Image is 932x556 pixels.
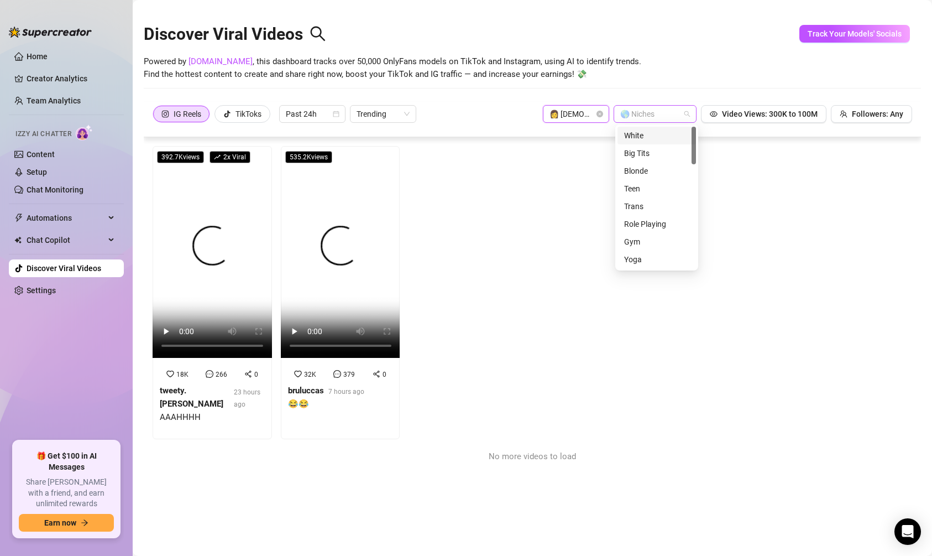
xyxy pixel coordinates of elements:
span: message [333,370,341,378]
span: 18K [176,371,189,378]
span: tik-tok [223,110,231,118]
span: 🎁 Get $100 in AI Messages [19,451,114,472]
span: Trending [357,106,410,122]
span: Followers: Any [852,110,903,118]
div: Gym [624,236,689,248]
div: Teen [624,183,689,195]
span: Share [PERSON_NAME] with a friend, and earn unlimited rewards [19,477,114,510]
span: arrow-right [81,519,88,527]
span: 379 [343,371,355,378]
span: team [840,110,847,118]
span: 535.2K views [285,151,332,163]
strong: tweety.[PERSON_NAME] [160,386,223,409]
span: search [310,25,326,42]
span: eye [710,110,718,118]
span: Video Views: 300K to 100M [722,110,818,118]
span: Powered by , this dashboard tracks over 50,000 OnlyFans models on TikTok and Instagram, using AI ... [144,55,641,81]
div: Trans [624,200,689,212]
img: AI Chatter [76,124,93,141]
span: 392.7K views [157,151,204,163]
span: 32K [304,371,316,378]
span: instagram [161,110,169,118]
div: Role Playing [617,215,696,233]
span: 👩 Female [549,106,603,122]
span: 2 x Viral [210,151,250,163]
a: Team Analytics [27,96,81,105]
span: 0 [254,371,258,378]
a: [DOMAIN_NAME] [189,56,253,66]
div: White [617,127,696,144]
img: Chat Copilot [14,236,22,244]
div: Big Tits [617,144,696,162]
span: thunderbolt [14,214,23,222]
div: IG Reels [174,106,201,122]
a: Chat Monitoring [27,185,83,194]
span: heart [294,370,302,378]
a: Content [27,150,55,159]
div: Blonde [624,165,689,177]
div: Role Playing [624,218,689,230]
button: Video Views: 300K to 100M [701,105,826,123]
span: 23 hours ago [234,388,260,408]
div: Yoga [624,253,689,266]
div: TikToks [235,106,261,122]
div: Gym [617,233,696,251]
span: No more videos to load [489,451,576,461]
button: Earn nowarrow-right [19,514,114,532]
span: Automations [27,209,105,227]
span: Track Your Models' Socials [808,29,902,38]
a: Creator Analytics [27,70,115,87]
span: calendar [333,111,339,117]
h2: Discover Viral Videos [144,24,326,45]
a: Discover Viral Videos [27,264,101,273]
a: Setup [27,168,47,176]
span: 266 [216,371,227,378]
a: Home [27,52,48,61]
span: rise [214,154,221,160]
a: Settings [27,286,56,295]
span: Izzy AI Chatter [15,129,71,139]
strong: bruluccas [288,386,324,396]
span: share-alt [373,370,380,378]
button: Followers: Any [831,105,912,123]
div: AAAHHHH [160,411,265,424]
div: Yoga [617,251,696,268]
button: Track Your Models' Socials [799,25,910,43]
div: Big Tits [624,147,689,159]
span: Earn now [44,518,76,527]
div: Blonde [617,162,696,180]
span: message [206,370,213,378]
img: logo-BBDzfeDw.svg [9,27,92,38]
span: heart [166,370,174,378]
span: Past 24h [286,106,339,122]
span: close-circle [596,111,603,117]
div: Trans [617,198,696,215]
div: 😂😂 [288,398,364,411]
div: Open Intercom Messenger [894,518,921,545]
span: 0 [383,371,386,378]
span: 7 hours ago [328,388,364,396]
a: 392.7Kviewsrise2x Viral18K2660tweety.[PERSON_NAME]23 hours agoAAAHHHH [153,146,272,439]
div: White [624,129,689,142]
a: 535.2Kviews32K3790bruluccas7 hours ago😂😂 [281,146,400,439]
div: Teen [617,180,696,198]
span: share-alt [244,370,252,378]
span: Chat Copilot [27,231,105,249]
